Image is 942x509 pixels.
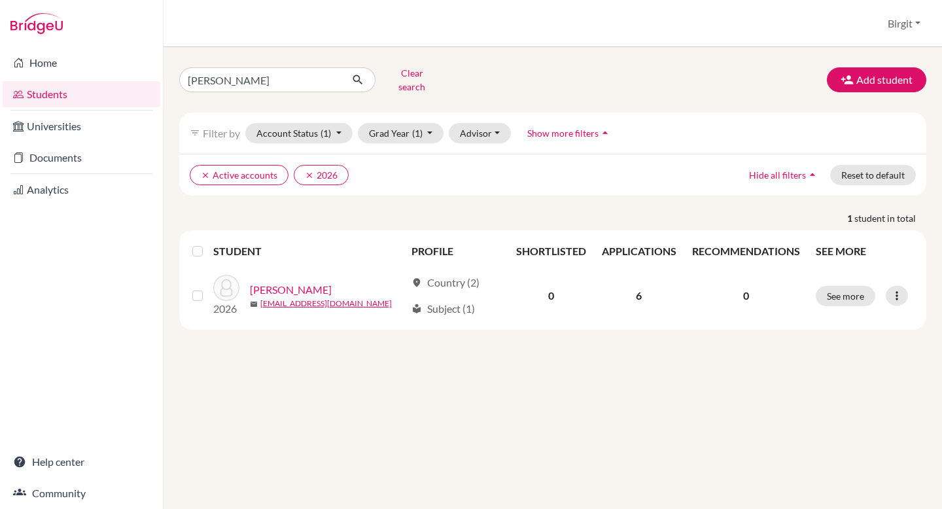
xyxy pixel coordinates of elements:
i: clear [201,171,210,180]
th: APPLICATIONS [594,236,684,267]
img: Bridge-U [10,13,63,34]
td: 6 [594,267,684,325]
p: 2026 [213,301,239,317]
span: mail [250,300,258,308]
i: arrow_drop_up [806,168,819,181]
a: [EMAIL_ADDRESS][DOMAIN_NAME] [260,298,392,309]
a: Documents [3,145,160,171]
span: Filter by [203,127,240,139]
img: Kapadia, Riya [213,275,239,301]
button: Show more filtersarrow_drop_up [516,123,623,143]
th: SHORTLISTED [508,236,594,267]
button: Account Status(1) [245,123,353,143]
a: Home [3,50,160,76]
th: SEE MORE [808,236,921,267]
button: Advisor [449,123,511,143]
p: 0 [692,288,800,304]
button: See more [816,286,875,306]
a: Community [3,480,160,506]
th: RECOMMENDATIONS [684,236,808,267]
button: clear2026 [294,165,349,185]
span: (1) [412,128,423,139]
button: Birgit [882,11,926,36]
a: Analytics [3,177,160,203]
button: Grad Year(1) [358,123,444,143]
span: Show more filters [527,128,599,139]
span: student in total [854,211,926,225]
th: PROFILE [404,236,508,267]
i: filter_list [190,128,200,138]
span: Hide all filters [749,169,806,181]
span: (1) [321,128,331,139]
a: Help center [3,449,160,475]
th: STUDENT [213,236,404,267]
button: clearActive accounts [190,165,288,185]
button: Clear search [375,63,448,97]
button: Hide all filtersarrow_drop_up [738,165,830,185]
a: Universities [3,113,160,139]
a: [PERSON_NAME] [250,282,332,298]
strong: 1 [847,211,854,225]
div: Subject (1) [411,301,475,317]
div: Country (2) [411,275,480,290]
td: 0 [508,267,594,325]
span: location_on [411,277,422,288]
i: clear [305,171,314,180]
span: local_library [411,304,422,314]
i: arrow_drop_up [599,126,612,139]
a: Students [3,81,160,107]
input: Find student by name... [179,67,341,92]
button: Reset to default [830,165,916,185]
button: Add student [827,67,926,92]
